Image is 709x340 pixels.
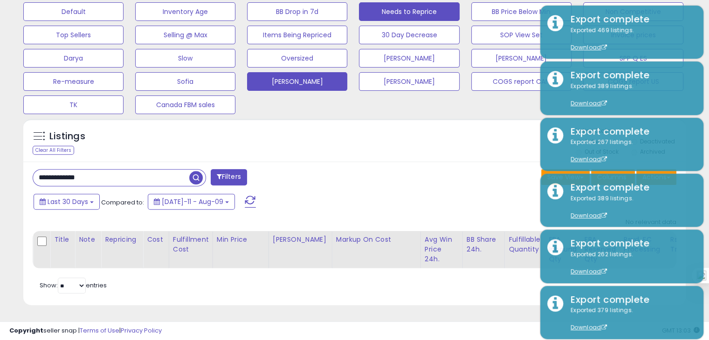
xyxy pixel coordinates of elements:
[571,323,607,331] a: Download
[564,26,696,52] div: Exported 469 listings.
[9,326,43,335] strong: Copyright
[564,13,696,26] div: Export complete
[105,235,139,245] div: Repricing
[135,2,235,21] button: Inventory Age
[121,326,162,335] a: Privacy Policy
[23,72,124,91] button: Re-measure
[332,231,420,268] th: The percentage added to the cost of goods (COGS) that forms the calculator for Min & Max prices.
[571,211,607,219] a: Download
[49,130,85,143] h5: Listings
[359,72,459,91] button: [PERSON_NAME]
[211,169,247,185] button: Filters
[34,194,100,210] button: Last 30 Days
[247,49,347,68] button: Oversized
[564,82,696,108] div: Exported 389 listings.
[471,72,571,91] button: COGS report CAN
[509,235,541,254] div: Fulfillable Quantity
[359,26,459,44] button: 30 Day Decrease
[564,237,696,250] div: Export complete
[173,235,209,254] div: Fulfillment Cost
[564,138,696,164] div: Exported 267 listings.
[148,194,235,210] button: [DATE]-11 - Aug-09
[336,235,417,245] div: Markup on Cost
[273,235,328,245] div: [PERSON_NAME]
[247,2,347,21] button: BB Drop in 7d
[247,72,347,91] button: [PERSON_NAME]
[40,281,107,290] span: Show: entries
[425,235,459,264] div: Avg Win Price 24h.
[564,306,696,332] div: Exported 379 listings.
[23,26,124,44] button: Top Sellers
[135,26,235,44] button: Selling @ Max
[247,26,347,44] button: Items Being Repriced
[135,95,235,114] button: Canada FBM sales
[564,125,696,138] div: Export complete
[54,235,71,245] div: Title
[135,72,235,91] button: Sofia
[101,198,144,207] span: Compared to:
[564,194,696,220] div: Exported 389 listings.
[359,49,459,68] button: [PERSON_NAME]
[564,68,696,82] div: Export complete
[23,95,124,114] button: TK
[583,2,683,21] button: Non Competitive
[597,172,626,182] span: Columns
[564,250,696,276] div: Exported 262 listings.
[564,293,696,306] div: Export complete
[162,197,223,206] span: [DATE]-11 - Aug-09
[23,2,124,21] button: Default
[467,235,501,254] div: BB Share 24h.
[23,49,124,68] button: Darya
[9,326,162,335] div: seller snap | |
[564,181,696,194] div: Export complete
[471,49,571,68] button: [PERSON_NAME]
[79,235,97,245] div: Note
[571,99,607,107] a: Download
[571,43,607,51] a: Download
[147,235,165,245] div: Cost
[571,155,607,163] a: Download
[571,267,607,275] a: Download
[80,326,119,335] a: Terms of Use
[471,2,571,21] button: BB Price Below Min
[135,49,235,68] button: Slow
[33,146,74,155] div: Clear All Filters
[471,26,571,44] button: SOP View Set
[48,197,88,206] span: Last 30 Days
[359,2,459,21] button: Needs to Reprice
[217,235,265,245] div: Min Price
